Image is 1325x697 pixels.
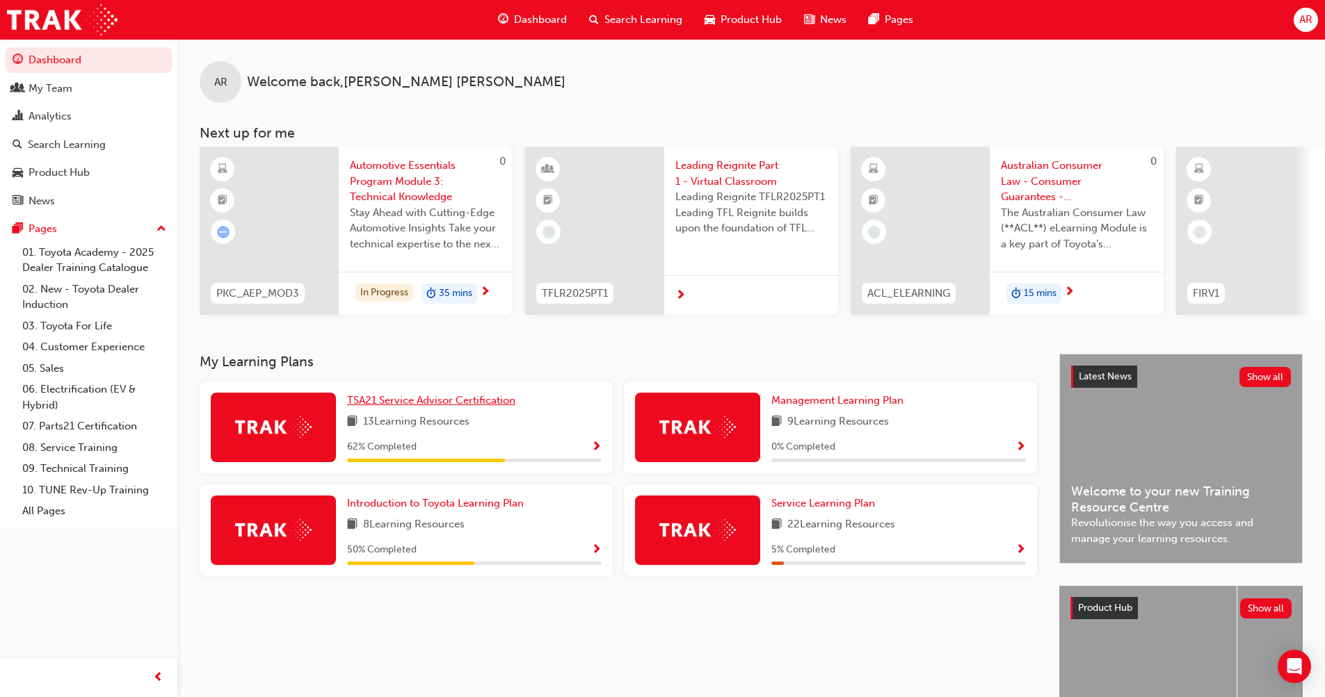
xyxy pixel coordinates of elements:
span: car-icon [705,11,715,28]
div: My Team [29,81,72,97]
a: Introduction to Toyota Learning Plan [347,495,529,511]
span: booktick-icon [1194,192,1204,210]
span: Product Hub [1078,602,1132,614]
div: News [29,193,55,209]
span: Dashboard [514,12,567,28]
a: car-iconProduct Hub [693,6,793,34]
h3: Next up for me [177,125,1325,141]
span: 5 % Completed [771,542,835,558]
span: learningRecordVerb_ATTEMPT-icon [217,226,230,238]
button: Show Progress [591,438,602,456]
span: Show Progress [1015,441,1026,454]
span: pages-icon [13,223,23,236]
span: PKC_AEP_MOD3 [216,286,299,302]
span: 62 % Completed [347,439,417,455]
span: Revolutionise the way you access and manage your learning resources. [1071,515,1291,546]
span: book-icon [347,516,358,534]
span: next-icon [480,286,490,299]
span: next-icon [675,290,686,302]
button: Show Progress [591,541,602,559]
span: 9 Learning Resources [787,413,889,431]
a: guage-iconDashboard [487,6,578,34]
div: Open Intercom Messenger [1278,650,1311,683]
span: Latest News [1079,370,1132,382]
a: Latest NewsShow all [1071,366,1291,388]
a: Service Learning Plan [771,495,881,511]
span: guage-icon [498,11,508,28]
img: Trak [235,416,312,438]
a: news-iconNews [793,6,858,34]
a: 01. Toyota Academy - 2025 Dealer Training Catalogue [17,242,172,279]
span: Stay Ahead with Cutting-Edge Automotive Insights Take your technical expertise to the next level ... [350,205,501,252]
span: 0 % Completed [771,439,835,455]
span: Show Progress [591,441,602,454]
span: news-icon [804,11,814,28]
span: 0 [499,155,506,167]
a: search-iconSearch Learning [578,6,693,34]
a: My Team [6,76,172,101]
button: Show all [1239,367,1292,387]
a: News [6,188,172,214]
div: Analytics [29,108,72,124]
span: learningResourceType_ELEARNING-icon [218,161,227,179]
img: Trak [7,4,118,35]
span: news-icon [13,195,23,208]
a: 03. Toyota For Life [17,315,172,337]
span: next-icon [1064,286,1075,299]
span: book-icon [347,413,358,431]
span: 22 Learning Resources [787,516,895,534]
a: Dashboard [6,47,172,73]
span: book-icon [771,516,782,534]
span: search-icon [13,139,22,151]
span: TFLR2025PT1 [542,286,608,302]
div: Pages [29,221,57,237]
div: Product Hub [29,165,90,181]
span: AR [214,74,227,90]
span: search-icon [589,11,599,28]
span: duration-icon [1011,285,1021,303]
button: Show all [1240,598,1292,618]
a: pages-iconPages [858,6,924,34]
span: 0 [1150,155,1157,167]
button: DashboardMy TeamAnalyticsSearch LearningProduct HubNews [6,44,172,216]
a: Product Hub [6,160,172,186]
span: FIRV1 [1193,286,1219,302]
a: 08. Service Training [17,437,172,459]
span: 50 % Completed [347,542,417,558]
span: Management Learning Plan [771,394,904,407]
button: Pages [6,216,172,242]
button: Show Progress [1015,541,1026,559]
span: Australian Consumer Law - Consumer Guarantees - eLearning module [1001,158,1153,205]
span: prev-icon [153,669,163,687]
span: learningRecordVerb_NONE-icon [543,226,555,238]
span: book-icon [771,413,782,431]
span: people-icon [13,83,23,95]
span: up-icon [156,220,166,238]
a: 09. Technical Training [17,458,172,479]
span: pages-icon [869,11,879,28]
span: learningRecordVerb_NONE-icon [868,226,881,238]
span: Show Progress [591,544,602,557]
img: Trak [659,519,736,541]
span: learningResourceType_ELEARNING-icon [869,161,878,179]
a: Product HubShow all [1070,597,1292,619]
span: Service Learning Plan [771,497,875,509]
a: 0PKC_AEP_MOD3Automotive Essentials Program Module 3: Technical KnowledgeStay Ahead with Cutting-E... [200,147,513,315]
a: TSA21 Service Advisor Certification [347,393,521,409]
a: 05. Sales [17,358,172,379]
a: 07. Parts21 Certification [17,416,172,437]
a: 06. Electrification (EV & Hybrid) [17,379,172,416]
span: learningResourceType_ELEARNING-icon [1194,161,1204,179]
button: Show Progress [1015,438,1026,456]
span: guage-icon [13,54,23,67]
span: TSA21 Service Advisor Certification [347,394,515,407]
span: Pages [885,12,913,28]
span: Introduction to Toyota Learning Plan [347,497,524,509]
span: booktick-icon [543,192,553,210]
span: 8 Learning Resources [363,516,465,534]
a: 0ACL_ELEARNINGAustralian Consumer Law - Consumer Guarantees - eLearning moduleThe Australian Cons... [851,147,1164,315]
span: The Australian Consumer Law (**ACL**) eLearning Module is a key part of Toyota’s compliance progr... [1001,205,1153,252]
span: News [820,12,846,28]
